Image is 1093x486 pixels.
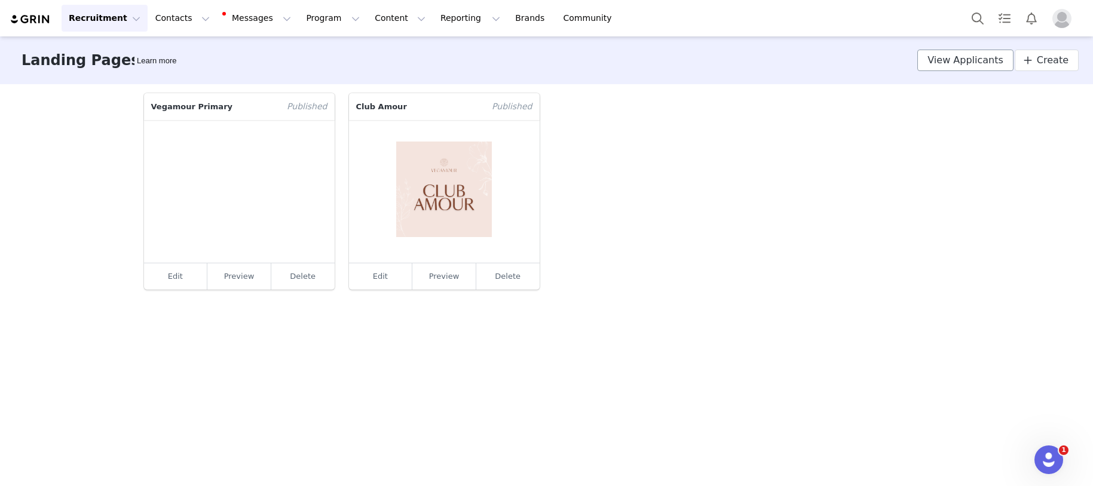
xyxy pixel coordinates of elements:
button: Profile [1045,9,1083,28]
button: Search [965,5,991,32]
a: Tasks [991,5,1018,32]
a: Preview [207,263,271,290]
a: Brands [508,5,555,32]
iframe: Intercom live chat [1034,445,1063,474]
button: Reporting [433,5,507,32]
h3: Landing Pages [22,50,139,71]
img: grin logo [10,14,51,25]
button: Program [299,5,367,32]
a: Delete [290,272,316,281]
p: Club Amour [349,93,485,120]
p: Vegamour Primary [144,93,280,120]
a: Edit [144,263,208,290]
span: Published [485,93,539,120]
span: 1 [1059,445,1068,455]
button: Notifications [1018,5,1045,32]
a: Edit [349,263,413,290]
a: Delete [495,272,521,281]
span: Create [1037,53,1068,67]
button: Contacts [148,5,217,32]
div: Tooltip anchor [134,55,179,67]
a: Community [556,5,624,32]
a: View Applicants [917,50,1014,71]
span: View Applicants [927,53,1003,67]
button: Recruitment [62,5,148,32]
button: Messages [218,5,298,32]
a: Create [1015,50,1079,71]
a: Preview [412,263,476,290]
span: Published [280,93,334,120]
button: Content [368,5,433,32]
img: placeholder-profile.jpg [1052,9,1071,28]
